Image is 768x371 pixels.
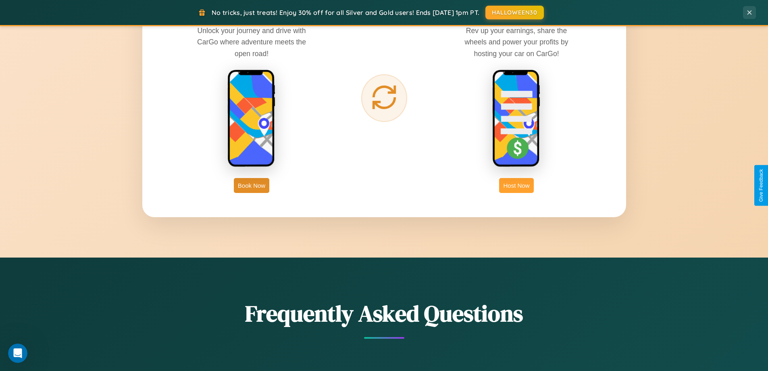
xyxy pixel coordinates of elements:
[758,169,764,202] div: Give Feedback
[492,69,541,168] img: host phone
[456,25,577,59] p: Rev up your earnings, share the wheels and power your profits by hosting your car on CarGo!
[142,298,626,329] h2: Frequently Asked Questions
[191,25,312,59] p: Unlock your journey and drive with CarGo where adventure meets the open road!
[212,8,479,17] span: No tricks, just treats! Enjoy 30% off for all Silver and Gold users! Ends [DATE] 1pm PT.
[234,178,269,193] button: Book Now
[485,6,544,19] button: HALLOWEEN30
[8,344,27,363] iframe: Intercom live chat
[499,178,533,193] button: Host Now
[227,69,276,168] img: rent phone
